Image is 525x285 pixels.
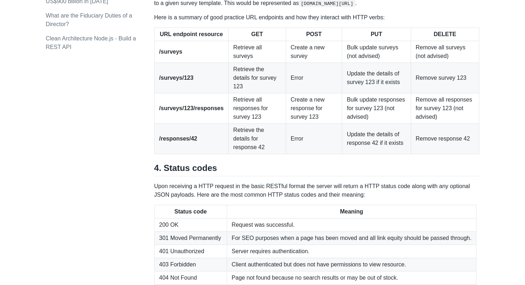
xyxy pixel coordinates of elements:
[227,218,476,232] td: Request was successful.
[411,93,479,124] td: Remove all responses for survey 123 (not advised)
[46,35,136,50] a: Clean Architecture Node.js - Build a REST API
[159,105,224,111] strong: /surveys/123/responses
[229,63,286,93] td: Retrieve the details for survey 123
[159,75,194,81] strong: /surveys/123
[159,49,182,55] strong: /surveys
[342,41,411,63] td: Bulk update surveys (not advised)
[227,271,476,285] td: Page not found because no search results or may be out of stock.
[154,205,227,218] th: Status code
[286,124,342,154] td: Error
[411,41,479,63] td: Remove all surveys (not advised)
[286,28,342,41] th: POST
[411,28,479,41] th: DELETE
[227,205,476,218] th: Meaning
[229,124,286,154] td: Retrieve the details for response 42
[229,93,286,124] td: Retrieve all responses for survey 123
[286,41,342,63] td: Create a new survey
[46,13,132,27] a: What are the Fiduciary Duties of a Director?
[159,136,197,142] strong: /responses/42
[154,163,479,176] h2: 4. Status codes
[229,41,286,63] td: Retrieve all surveys
[154,28,229,41] th: URL endpoint resource
[227,245,476,258] td: Server requires authentication.
[342,93,411,124] td: Bulk update responses for survey 123 (not advised)
[154,245,227,258] td: 401 Unauthorized
[154,13,479,22] p: Here is a summary of good practice URL endpoints and how they interact with HTTP verbs:
[286,93,342,124] td: Create a new response for survey 123
[227,232,476,245] td: For SEO purposes when a page has been moved and all link equity should be passed through.
[154,232,227,245] td: 301 Moved Permanently
[411,124,479,154] td: Remove response 42
[411,63,479,93] td: Remove survey 123
[342,124,411,154] td: Update the details of response 42 if it exists
[154,258,227,271] td: 403 Forbidden
[227,258,476,271] td: Client authenticated but does not have permissions to view resource.
[342,63,411,93] td: Update the details of survey 123 if it exists
[154,218,227,232] td: 200 OK
[154,182,479,199] p: Upon receiving a HTTP request in the basic RESTful format the server will return a HTTP status co...
[154,271,227,285] td: 404 Not Found
[286,63,342,93] td: Error
[342,28,411,41] th: PUT
[229,28,286,41] th: GET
